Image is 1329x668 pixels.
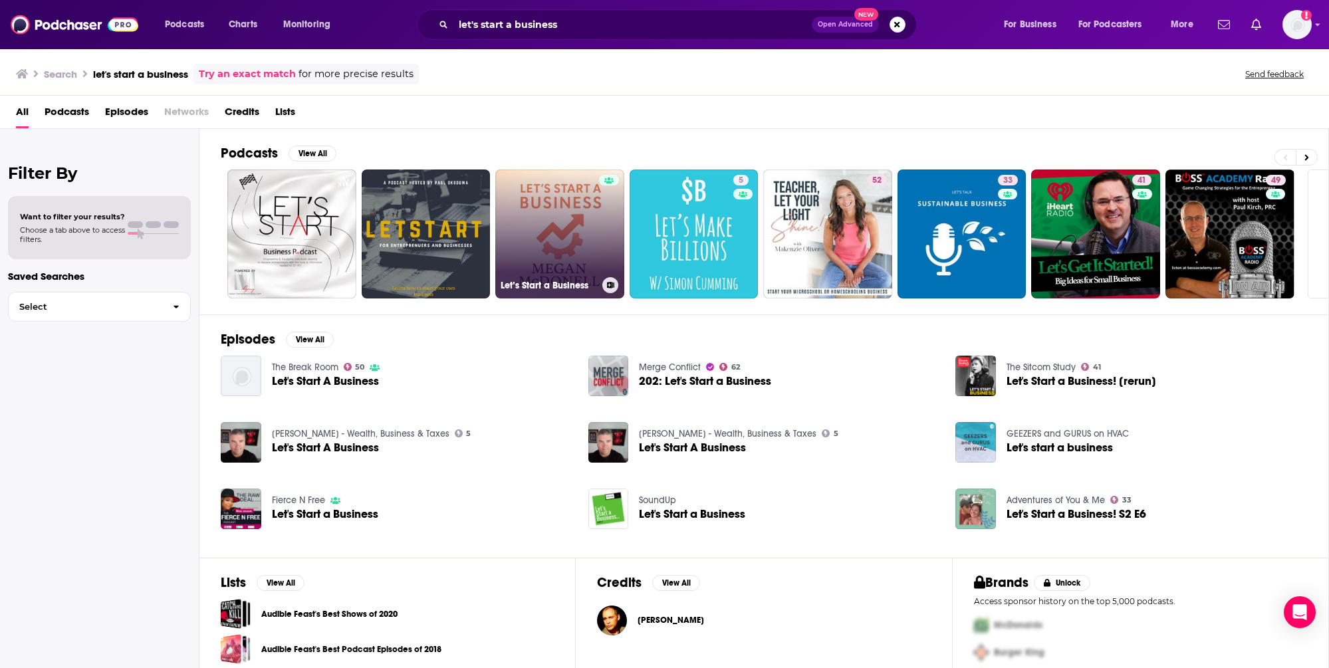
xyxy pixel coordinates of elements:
span: For Business [1004,15,1056,34]
a: Let's Start A Business [639,442,746,453]
a: The Break Room [272,362,338,373]
h2: Episodes [221,331,275,348]
a: Merge Conflict [639,362,701,373]
a: Let's Start a Business! S2 E6 [1007,508,1146,520]
span: Podcasts [165,15,204,34]
a: Let's Start A Business [272,376,379,387]
a: 41 [1132,175,1151,185]
span: [PERSON_NAME] [638,615,704,625]
a: Let's Start a Business! S2 E6 [955,489,996,529]
input: Search podcasts, credits, & more... [453,14,812,35]
img: Let's Start A Business [221,356,261,396]
a: Audible Feast's Best Podcast Episodes of 2018 [221,634,251,664]
a: Let's Start a Business [639,508,745,520]
button: Show profile menu [1282,10,1312,39]
a: Audible Feast's Best Podcast Episodes of 2018 [261,642,441,657]
a: 50 [344,363,365,371]
h2: Filter By [8,164,191,183]
a: Podcasts [45,101,89,128]
a: Adventures of You & Me [1007,495,1105,506]
img: Let's Start a Business! [rerun] [955,356,996,396]
h2: Brands [974,574,1029,591]
img: Let's Start a Business [588,489,629,529]
p: Access sponsor history on the top 5,000 podcasts. [974,596,1307,606]
a: Audible Feast's Best Shows of 2020 [221,599,251,629]
span: 5 [739,174,743,187]
button: open menu [156,14,221,35]
img: Podchaser - Follow, Share and Rate Podcasts [11,12,138,37]
span: For Podcasters [1078,15,1142,34]
a: 52 [867,175,887,185]
div: Open Intercom Messenger [1284,596,1316,628]
a: ListsView All [221,574,304,591]
button: Open AdvancedNew [812,17,879,33]
a: EpisodesView All [221,331,334,348]
button: View All [289,146,336,162]
span: Let's Start A Business [272,442,379,453]
a: PodcastsView All [221,145,336,162]
h3: Let’s Start a Business [501,280,597,291]
a: Brad Walsh [597,606,627,635]
a: Let's Start a Business [272,508,378,520]
img: Let's Start a Business [221,489,261,529]
button: Brad WalshBrad Walsh [597,599,930,641]
span: 41 [1138,174,1146,187]
button: Select [8,292,191,322]
span: McDonalds [994,619,1042,631]
button: open menu [995,14,1073,35]
span: 5 [834,431,838,437]
a: Fierce N Free [272,495,325,506]
a: 202: Let's Start a Business [639,376,771,387]
span: More [1171,15,1193,34]
h2: Credits [597,574,642,591]
a: The Sitcom Study [1007,362,1076,373]
a: Brad Walsh [638,615,704,625]
svg: Add a profile image [1301,10,1312,21]
span: 50 [355,364,364,370]
img: Let's start a business [955,422,996,463]
h2: Podcasts [221,145,278,162]
a: 49 [1165,169,1294,298]
span: Burger King [994,647,1044,658]
a: Michael Lodge - Wealth, Business & Taxes [639,428,816,439]
span: New [854,8,878,21]
a: Let's start a business [1007,442,1113,453]
a: Episodes [105,101,148,128]
span: Monitoring [283,15,330,34]
a: 41 [1031,169,1160,298]
a: 52 [763,169,892,298]
img: 202: Let's Start a Business [588,356,629,396]
h2: Lists [221,574,246,591]
a: SoundUp [639,495,676,506]
span: 52 [872,174,882,187]
div: Search podcasts, credits, & more... [429,9,929,40]
a: 5 [822,429,838,437]
span: 41 [1093,364,1101,370]
p: Saved Searches [8,270,191,282]
span: 49 [1271,174,1280,187]
button: View All [652,575,700,591]
button: open menu [1070,14,1161,35]
a: 33 [898,169,1027,298]
img: User Profile [1282,10,1312,39]
a: 5 [630,169,759,298]
a: 5 [455,429,471,437]
a: 33 [998,175,1018,185]
a: Let’s Start a Business [495,169,624,298]
a: Let's Start A Business [221,422,261,463]
button: Send feedback [1241,68,1308,80]
a: Try an exact match [199,66,296,82]
a: 33 [1110,496,1132,504]
button: open menu [274,14,348,35]
span: Lists [275,101,295,128]
button: View All [286,332,334,348]
button: open menu [1161,14,1210,35]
